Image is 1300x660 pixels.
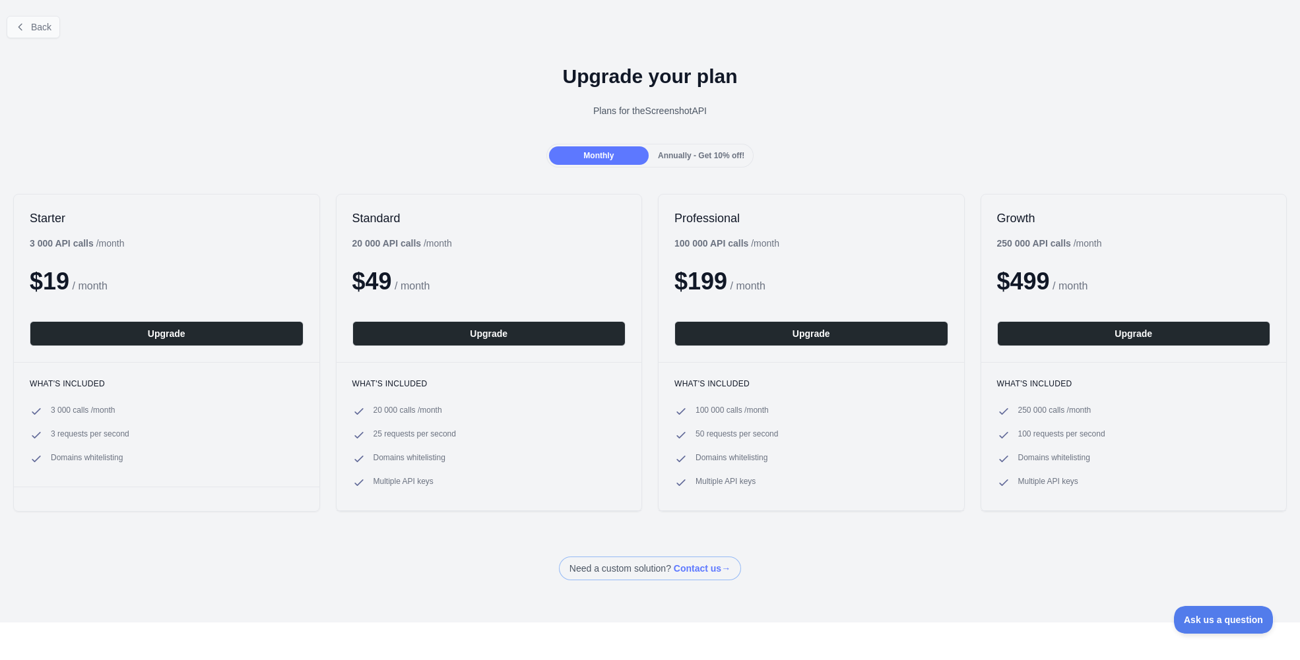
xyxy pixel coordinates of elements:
h2: Growth [997,210,1271,226]
b: 100 000 API calls [674,238,748,249]
span: $ 499 [997,268,1050,295]
h2: Standard [352,210,626,226]
b: 250 000 API calls [997,238,1071,249]
div: / month [674,237,779,250]
span: $ 199 [674,268,727,295]
h2: Professional [674,210,948,226]
div: / month [997,237,1102,250]
iframe: Toggle Customer Support [1174,606,1274,634]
